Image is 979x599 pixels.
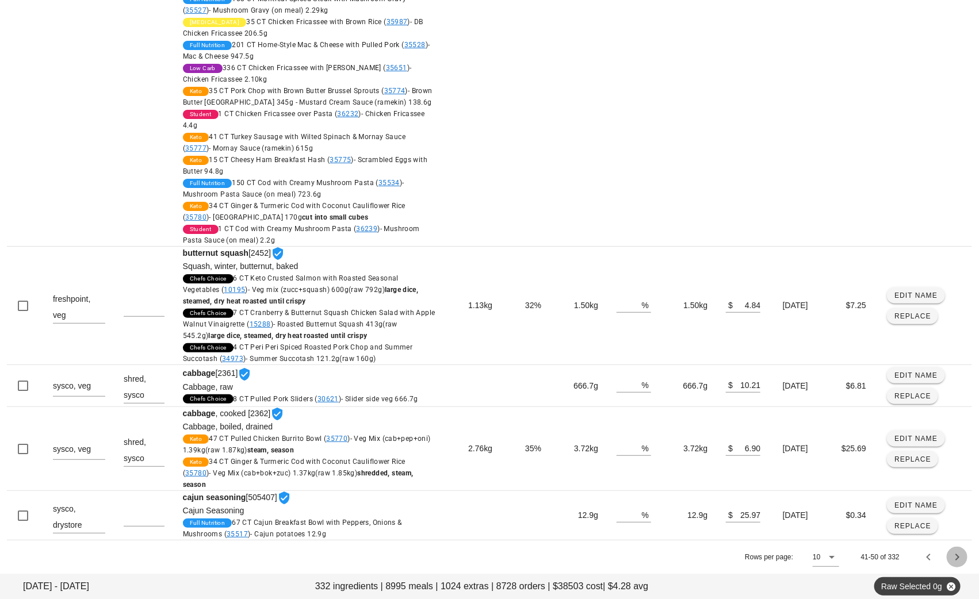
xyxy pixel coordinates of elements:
span: (raw 1.87kg) [205,446,247,454]
a: 10195 [224,286,246,294]
button: Edit Name [887,497,945,513]
td: 666.7g [550,365,607,407]
button: Edit Name [887,431,945,447]
span: 2.76kg [468,444,492,453]
span: Replace [894,455,931,463]
a: 35651 [386,64,407,72]
a: 35777 [185,144,206,152]
td: 12.9g [550,491,607,540]
span: 35 CT Chicken Fricassee with Brown Rice ( ) [183,18,423,37]
a: 35780 [185,469,206,477]
span: Replace [894,522,931,530]
span: [2452] [183,248,436,364]
a: 35774 [384,87,406,95]
span: 32% [525,301,541,310]
div: Rows per page: [745,540,839,574]
span: Student [190,225,212,234]
span: - Mornay Sauce (ramekin) 615g [209,144,313,152]
button: Previous page [918,547,939,567]
span: 15 CT Cheesy Ham Breakfast Hash ( ) [183,156,428,175]
span: $25.69 [842,444,866,453]
span: Keto [190,435,202,444]
span: Raw Selected 0g [881,577,954,596]
td: 3.72kg [550,407,607,491]
span: - [GEOGRAPHIC_DATA] 170g [209,213,369,221]
span: 336 CT Chicken Fricassee with [PERSON_NAME] ( ) [183,64,412,83]
span: 1 CT Chicken Fricassee over Pasta ( ) [183,110,425,129]
div: % [642,377,651,392]
span: Edit Name [894,501,938,509]
strong: large dice, steamed, dry heat roasted until crispy [209,332,368,340]
span: Chefs Choice [190,274,227,283]
a: 35987 [387,18,408,26]
strong: cut into small cubes [302,213,368,221]
button: Replace [887,518,938,534]
span: 7 CT Cranberry & Butternut Squash Chicken Salad with Apple Walnut Vinaigrette ( ) [183,309,435,340]
a: 35534 [378,179,400,187]
strong: cajun seasoning [183,493,246,502]
td: [DATE] [774,247,823,365]
button: Edit Name [887,367,945,383]
a: 36239 [356,225,377,233]
span: 35% [525,444,541,453]
span: - Cajun potatoes 12.9g [251,530,327,538]
span: (raw 792g) [349,286,385,294]
span: 34 CT Ginger & Turmeric Cod with Coconut Cauliflower Rice ( ) [183,202,406,221]
div: $ [726,440,733,455]
a: 35775 [330,156,351,164]
a: 34973 [222,355,243,363]
td: 1.50kg [660,247,717,365]
a: 35517 [227,530,248,538]
span: 6 CT Keto Crusted Salmon with Roasted Seasonal Vegetables ( ) [183,274,419,305]
span: Keto [190,202,202,211]
td: 666.7g [660,365,717,407]
a: 35770 [326,435,347,443]
button: Replace [887,388,938,404]
span: 47 CT Pulled Chicken Burrito Bowl ( ) [183,435,431,454]
span: 8 CT Pulled Pork Sliders ( ) [234,395,418,403]
span: Student [190,110,212,119]
span: 35 CT Pork Chop with Brown Butter Brussel Sprouts ( ) [183,87,433,106]
div: $ [726,507,733,522]
span: [2361] [183,368,436,404]
button: Replace [887,308,938,324]
span: Cajun Seasoning [183,506,244,515]
span: Chefs Choice [190,394,227,404]
span: Keto [190,87,202,96]
span: - Mushroom Pasta Sauce (on meal) 723.6g [183,179,404,198]
a: 35527 [185,6,206,14]
span: Chefs Choice [190,343,227,352]
span: Low Carb [190,64,216,73]
span: | $4.28 avg [603,579,648,593]
span: Keto [190,156,202,165]
a: 36232 [338,110,359,118]
span: 67 CT Cajun Breakfast Bowl with Peppers, Onions & Mushrooms ( ) [183,519,402,538]
span: Cabbage, boiled, drained [183,422,273,431]
span: - Mac & Cheese 947.5g [183,41,430,60]
span: (raw 1.85kg) [316,469,358,477]
div: % [642,507,651,522]
span: 41 CT Turkey Sausage with Wilted Spinach & Mornay Sauce ( ) [183,133,406,152]
span: $6.81 [846,381,866,390]
span: 150 CT Cod with Creamy Mushroom Pasta ( ) [183,179,404,198]
strong: cabbage [183,409,216,418]
td: 3.72kg [660,407,717,491]
span: $7.25 [846,301,866,310]
a: 35528 [404,41,426,49]
span: Edit Name [894,435,938,443]
span: Replace [894,392,931,400]
strong: steam, season [247,446,294,454]
span: - Summer Succotash 121.2g [246,355,376,363]
td: [DATE] [774,365,823,407]
span: 34 CT Ginger & Turmeric Cod with Coconut Cauliflower Rice ( ) [183,458,414,489]
div: 41-50 of 332 [861,552,900,562]
button: Next page [947,547,967,567]
button: Close [946,581,956,592]
span: 1.13kg [468,301,492,310]
span: 201 CT Home-Style Mac & Cheese with Pulled Pork ( ) [183,41,430,60]
span: 4 CT Peri Peri Spiced Roasted Pork Chop and Summer Succotash ( ) [183,343,413,363]
span: - Slider side veg 666.7g [341,395,418,403]
span: (raw 160g) [340,355,376,363]
a: 30621 [318,395,339,403]
span: Squash, winter, butternut, baked [183,262,299,271]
